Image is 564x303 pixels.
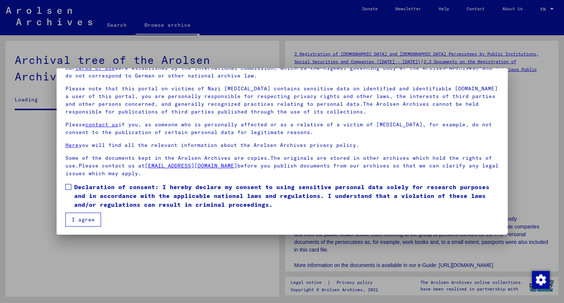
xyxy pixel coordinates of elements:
[145,162,237,169] a: [EMAIL_ADDRESS][DOMAIN_NAME]
[65,121,499,136] p: Please if you, as someone who is personally affected or as a relative of a victim of [MEDICAL_DAT...
[75,65,115,71] a: terms of use
[74,183,499,209] span: Declaration of consent: I hereby declare my consent to using sensitive personal data solely for r...
[65,142,79,148] a: Here
[65,154,499,177] p: Some of the documents kept in the Arolsen Archives are copies.The originals are stored in other a...
[65,141,499,149] p: you will find all the relevant information about the Arolsen Archives privacy policy.
[65,64,499,80] p: Our were established by the international commission, which is the highest governing body of the ...
[85,121,118,128] a: contact us
[532,271,550,289] img: Change consent
[65,213,101,227] button: I agree
[65,85,499,116] p: Please note that this portal on victims of Nazi [MEDICAL_DATA] contains sensitive data on identif...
